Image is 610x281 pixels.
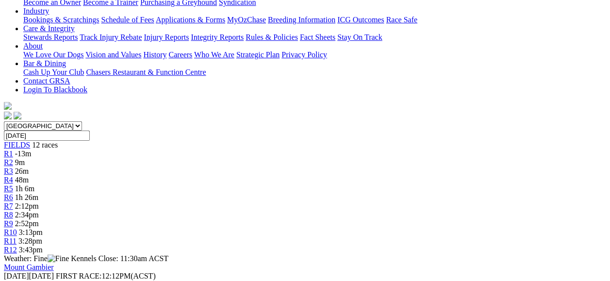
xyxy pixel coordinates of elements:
[4,237,16,245] a: R11
[23,42,43,50] a: About
[4,149,13,158] a: R1
[23,33,78,41] a: Stewards Reports
[23,85,87,94] a: Login To Blackbook
[4,202,13,210] a: R7
[80,33,142,41] a: Track Injury Rebate
[156,16,225,24] a: Applications & Forms
[71,254,168,263] span: Kennels Close: 11:30am ACST
[337,33,382,41] a: Stay On Track
[144,33,189,41] a: Injury Reports
[19,246,43,254] span: 3:43pm
[15,149,32,158] span: -13m
[386,16,417,24] a: Race Safe
[23,77,70,85] a: Contact GRSA
[143,50,166,59] a: History
[337,16,384,24] a: ICG Outcomes
[23,59,66,67] a: Bar & Dining
[194,50,234,59] a: Who We Are
[56,272,101,280] span: FIRST RACE:
[23,7,49,15] a: Industry
[227,16,266,24] a: MyOzChase
[23,16,606,24] div: Industry
[4,254,71,263] span: Weather: Fine
[236,50,280,59] a: Strategic Plan
[4,263,54,271] a: Mount Gambier
[4,141,30,149] a: FIELDS
[86,68,206,76] a: Chasers Restaurant & Function Centre
[14,112,21,119] img: twitter.svg
[4,184,13,193] a: R5
[4,246,17,254] a: R12
[23,68,84,76] a: Cash Up Your Club
[4,131,90,141] input: Select date
[15,219,39,228] span: 2:52pm
[15,193,38,201] span: 1h 26m
[4,272,29,280] span: [DATE]
[4,211,13,219] a: R8
[15,167,29,175] span: 26m
[4,167,13,175] a: R3
[56,272,156,280] span: 12:12PM(ACST)
[4,158,13,166] a: R2
[4,219,13,228] a: R9
[85,50,141,59] a: Vision and Values
[15,184,34,193] span: 1h 6m
[15,211,39,219] span: 2:34pm
[23,50,606,59] div: About
[48,254,69,263] img: Fine
[23,50,83,59] a: We Love Our Dogs
[15,158,25,166] span: 9m
[101,16,154,24] a: Schedule of Fees
[300,33,335,41] a: Fact Sheets
[15,176,29,184] span: 48m
[15,202,39,210] span: 2:12pm
[168,50,192,59] a: Careers
[246,33,298,41] a: Rules & Policies
[19,228,43,236] span: 3:13pm
[23,33,606,42] div: Care & Integrity
[4,193,13,201] a: R6
[4,112,12,119] img: facebook.svg
[281,50,327,59] a: Privacy Policy
[191,33,244,41] a: Integrity Reports
[23,16,99,24] a: Bookings & Scratchings
[4,272,54,280] span: [DATE]
[18,237,42,245] span: 3:28pm
[4,176,13,184] a: R4
[32,141,58,149] span: 12 races
[4,102,12,110] img: logo-grsa-white.png
[4,228,17,236] a: R10
[23,24,75,33] a: Care & Integrity
[23,68,606,77] div: Bar & Dining
[268,16,335,24] a: Breeding Information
